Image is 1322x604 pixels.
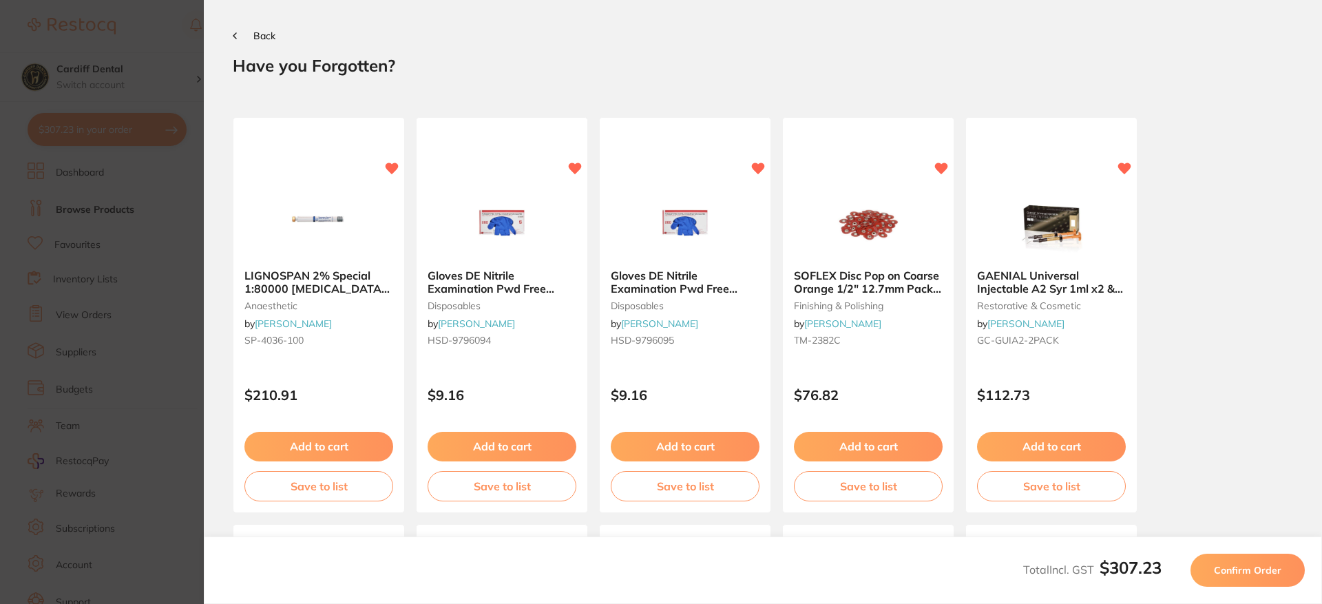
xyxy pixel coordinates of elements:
span: Back [253,30,275,42]
small: TM-2382C [794,335,943,346]
small: disposables [611,300,759,311]
h2: Have you Forgotten? [233,55,1293,76]
b: GAENIAL Universal Injectable A2 Syr 1ml x2 & 20 Disp tips [977,269,1126,295]
img: LIGNOSPAN 2% Special 1:80000 adrenalin 2.2ml 2xBox 50 Blue [274,189,364,258]
p: $9.16 [611,387,759,403]
a: [PERSON_NAME] [987,317,1064,330]
span: by [428,317,515,330]
a: [PERSON_NAME] [621,317,698,330]
b: $307.23 [1100,557,1162,578]
span: by [244,317,332,330]
small: HSD-9796094 [428,335,576,346]
b: SOFLEX Disc Pop on Coarse Orange 1/2" 12.7mm Pack of 85 [794,269,943,295]
small: SP-4036-100 [244,335,393,346]
button: Save to list [794,471,943,501]
span: by [611,317,698,330]
button: Confirm Order [1190,554,1305,587]
img: Gloves DE Nitrile Examination Pwd Free Small Box 200 [457,189,547,258]
button: Back [233,30,275,41]
b: Gloves DE Nitrile Examination Pwd Free Small Box 200 [428,269,576,295]
button: Add to cart [428,432,576,461]
p: $112.73 [977,387,1126,403]
small: HSD-9796095 [611,335,759,346]
small: GC-GUIA2-2PACK [977,335,1126,346]
small: anaesthetic [244,300,393,311]
span: Total Incl. GST [1023,563,1162,576]
img: SOFLEX Disc Pop on Coarse Orange 1/2" 12.7mm Pack of 85 [823,189,913,258]
button: Add to cart [794,432,943,461]
b: Gloves DE Nitrile Examination Pwd Free Medium Box 200 [611,269,759,295]
button: Save to list [244,471,393,501]
img: Gloves DE Nitrile Examination Pwd Free Medium Box 200 [640,189,730,258]
button: Add to cart [611,432,759,461]
p: $210.91 [244,387,393,403]
span: by [794,317,881,330]
button: Add to cart [244,432,393,461]
small: finishing & polishing [794,300,943,311]
img: GAENIAL Universal Injectable A2 Syr 1ml x2 & 20 Disp tips [1007,189,1096,258]
p: $76.82 [794,387,943,403]
small: restorative & cosmetic [977,300,1126,311]
button: Save to list [611,471,759,501]
a: [PERSON_NAME] [804,317,881,330]
span: Confirm Order [1214,564,1281,576]
a: [PERSON_NAME] [255,317,332,330]
button: Save to list [428,471,576,501]
b: LIGNOSPAN 2% Special 1:80000 adrenalin 2.2ml 2xBox 50 Blue [244,269,393,295]
button: Add to cart [977,432,1126,461]
span: by [977,317,1064,330]
p: $9.16 [428,387,576,403]
button: Save to list [977,471,1126,501]
small: disposables [428,300,576,311]
a: [PERSON_NAME] [438,317,515,330]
